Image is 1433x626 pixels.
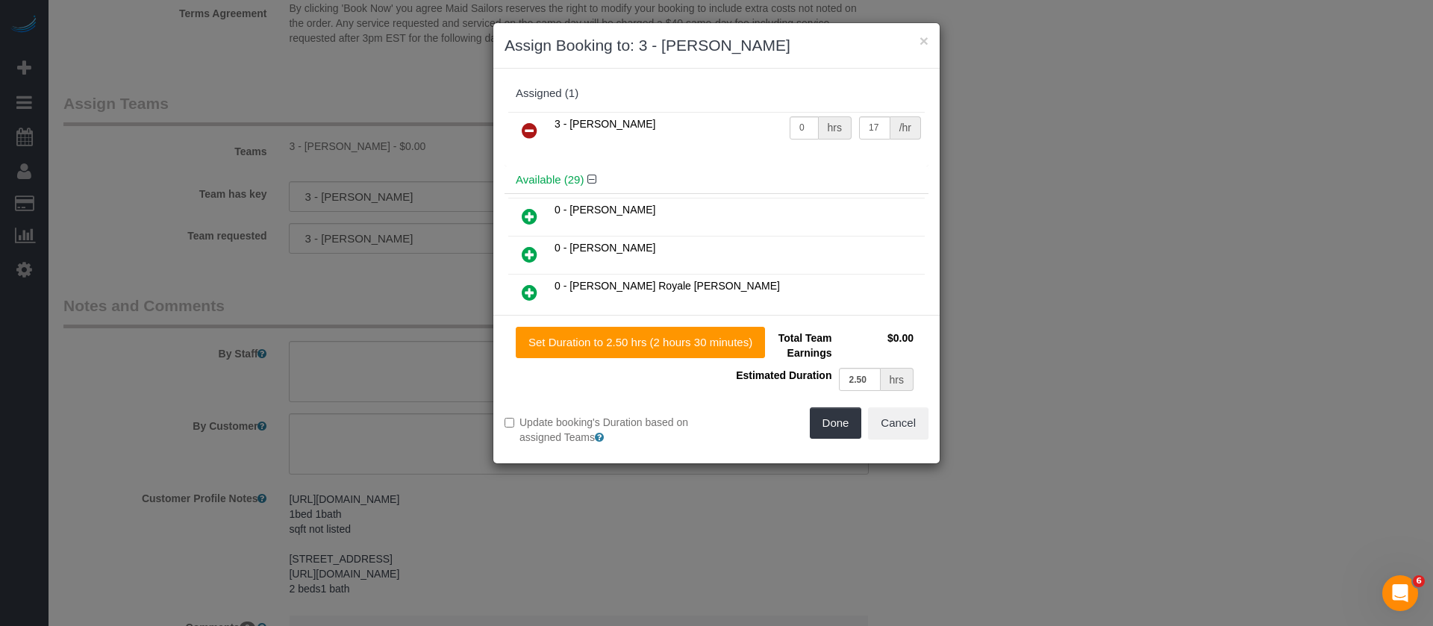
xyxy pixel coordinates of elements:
div: hrs [819,116,852,140]
label: Update booking's Duration based on assigned Teams [505,415,705,445]
button: × [920,33,928,48]
div: Assigned (1) [516,87,917,100]
span: Estimated Duration [736,369,831,381]
div: /hr [890,116,921,140]
iframe: Intercom live chat [1382,575,1418,611]
span: 3 - [PERSON_NAME] [555,118,655,130]
h4: Available (29) [516,174,917,187]
span: 6 [1413,575,1425,587]
span: 0 - [PERSON_NAME] [555,242,655,254]
button: Set Duration to 2.50 hrs (2 hours 30 minutes) [516,327,765,358]
button: Done [810,407,862,439]
input: Update booking's Duration based on assigned Teams [505,418,514,428]
td: $0.00 [835,327,917,364]
span: 0 - [PERSON_NAME] [555,204,655,216]
div: hrs [881,368,914,391]
td: Total Team Earnings [728,327,835,364]
h3: Assign Booking to: 3 - [PERSON_NAME] [505,34,928,57]
button: Cancel [868,407,928,439]
span: 0 - [PERSON_NAME] Royale [PERSON_NAME] [555,280,780,292]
